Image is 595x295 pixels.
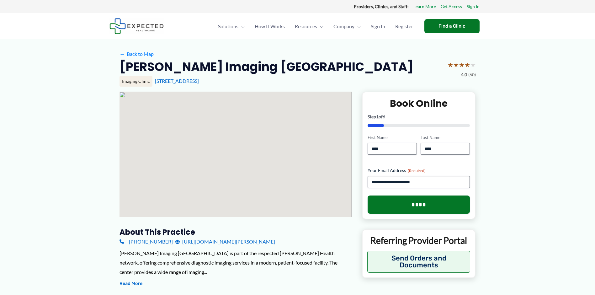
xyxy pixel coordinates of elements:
[367,235,470,246] p: Referring Provider Portal
[470,59,476,71] span: ★
[395,15,413,37] span: Register
[368,97,470,110] h2: Book Online
[213,15,250,37] a: SolutionsMenu Toggle
[120,249,352,276] div: [PERSON_NAME] Imaging [GEOGRAPHIC_DATA] is part of the respected [PERSON_NAME] Health network, of...
[368,167,470,174] label: Your Email Address
[366,15,390,37] a: Sign In
[468,71,476,79] span: (60)
[424,19,480,33] a: Find a Clinic
[465,59,470,71] span: ★
[390,15,418,37] a: Register
[120,59,413,74] h2: [PERSON_NAME] Imaging [GEOGRAPHIC_DATA]
[120,227,352,237] h3: About this practice
[461,71,467,79] span: 4.0
[467,3,480,11] a: Sign In
[383,114,385,119] span: 6
[328,15,366,37] a: CompanyMenu Toggle
[120,76,152,87] div: Imaging Clinic
[368,115,470,119] p: Step of
[376,114,379,119] span: 1
[175,237,275,246] a: [URL][DOMAIN_NAME][PERSON_NAME]
[408,168,426,173] span: (Required)
[453,59,459,71] span: ★
[295,15,317,37] span: Resources
[155,78,199,84] a: [STREET_ADDRESS]
[421,135,470,141] label: Last Name
[333,15,354,37] span: Company
[413,3,436,11] a: Learn More
[317,15,323,37] span: Menu Toggle
[441,3,462,11] a: Get Access
[120,237,173,246] a: [PHONE_NUMBER]
[238,15,245,37] span: Menu Toggle
[120,280,142,287] button: Read More
[255,15,285,37] span: How It Works
[290,15,328,37] a: ResourcesMenu Toggle
[213,15,418,37] nav: Primary Site Navigation
[354,15,361,37] span: Menu Toggle
[120,49,154,59] a: ←Back to Map
[459,59,465,71] span: ★
[368,135,417,141] label: First Name
[218,15,238,37] span: Solutions
[109,18,164,34] img: Expected Healthcare Logo - side, dark font, small
[250,15,290,37] a: How It Works
[371,15,385,37] span: Sign In
[120,51,125,57] span: ←
[367,251,470,273] button: Send Orders and Documents
[354,4,409,9] strong: Providers, Clinics, and Staff:
[448,59,453,71] span: ★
